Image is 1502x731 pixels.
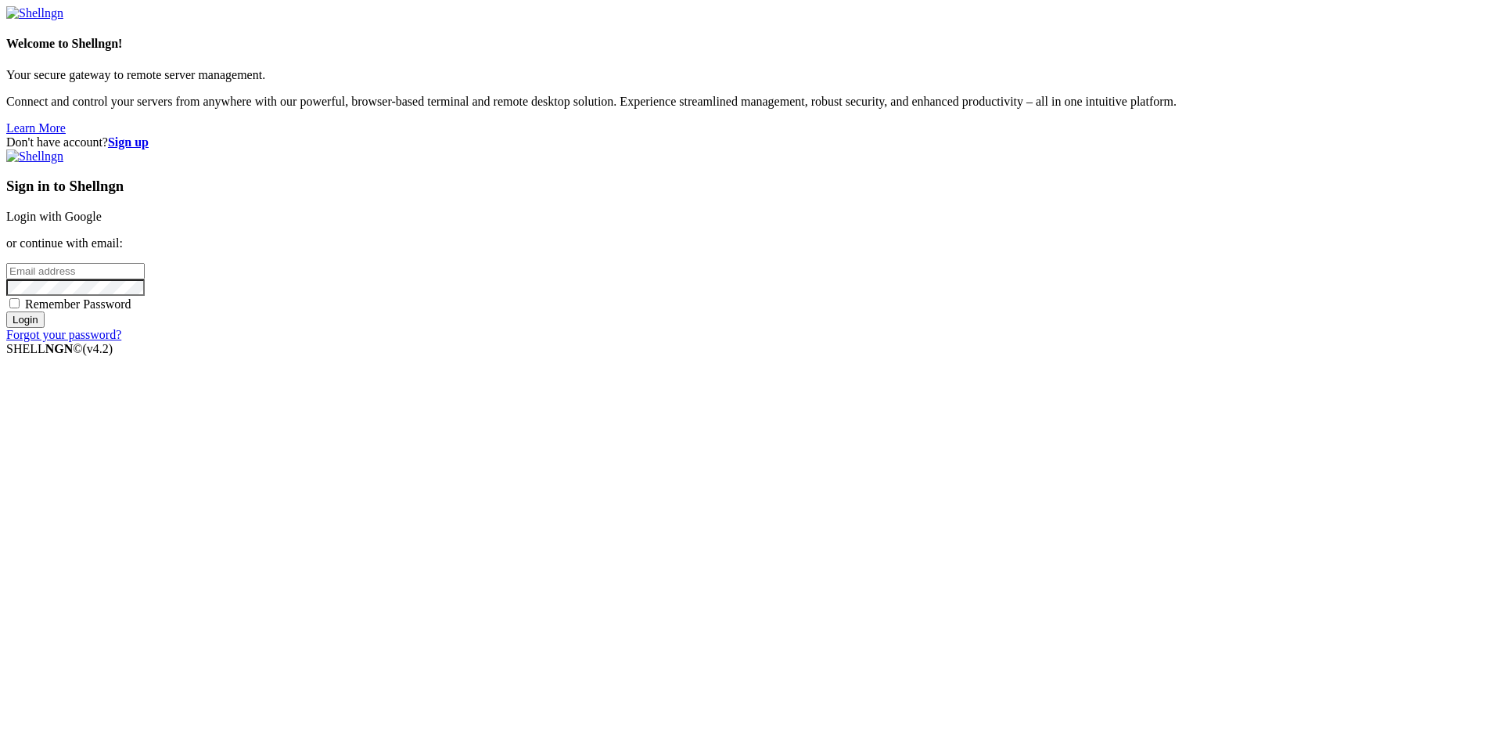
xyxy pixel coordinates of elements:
span: 4.2.0 [83,342,113,355]
a: Sign up [108,135,149,149]
img: Shellngn [6,6,63,20]
a: Learn More [6,121,66,135]
b: NGN [45,342,74,355]
h4: Welcome to Shellngn! [6,37,1496,51]
input: Remember Password [9,298,20,308]
span: Remember Password [25,297,131,311]
div: Don't have account? [6,135,1496,149]
p: Your secure gateway to remote server management. [6,68,1496,82]
img: Shellngn [6,149,63,164]
a: Login with Google [6,210,102,223]
h3: Sign in to Shellngn [6,178,1496,195]
a: Forgot your password? [6,328,121,341]
input: Login [6,311,45,328]
input: Email address [6,263,145,279]
p: Connect and control your servers from anywhere with our powerful, browser-based terminal and remo... [6,95,1496,109]
p: or continue with email: [6,236,1496,250]
span: SHELL © [6,342,113,355]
